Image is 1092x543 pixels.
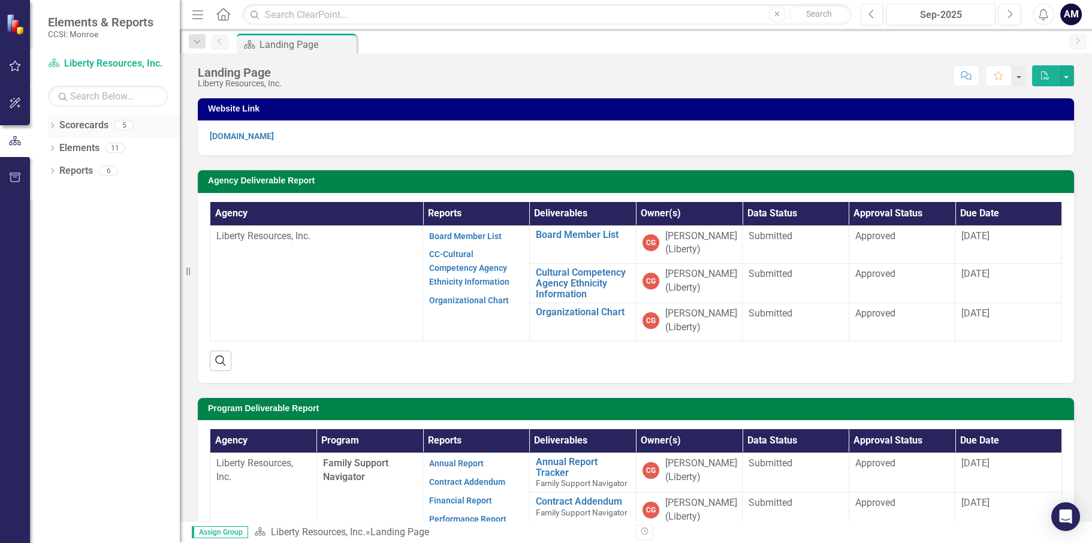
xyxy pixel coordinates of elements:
[208,404,1068,413] h3: Program Deliverable Report
[1051,502,1080,531] div: Open Intercom Messenger
[743,453,849,493] td: Double-Click to Edit
[855,497,895,508] span: Approved
[642,462,659,479] div: CG
[210,131,274,141] a: [DOMAIN_NAME]
[749,497,792,508] span: Submitted
[743,225,849,264] td: Double-Click to Edit
[536,457,630,478] a: Annual Report Tracker
[891,8,991,22] div: Sep-2025
[429,231,502,241] a: Board Member List
[536,478,628,488] span: Family Support Navigator
[48,57,168,71] a: Liberty Resources, Inc.
[849,493,955,531] td: Double-Click to Edit
[855,268,895,279] span: Approved
[849,303,955,342] td: Double-Click to Edit
[536,267,630,299] a: Cultural Competency Agency Ethnicity Information
[429,477,505,487] a: Contract Addendum
[743,264,849,303] td: Double-Click to Edit
[806,9,831,19] span: Search
[749,230,792,242] span: Submitted
[665,307,737,334] div: [PERSON_NAME] (Liberty)
[849,225,955,264] td: Double-Click to Edit
[429,514,506,524] a: Performance Report
[536,508,628,517] span: Family Support Navigator
[254,526,627,539] div: »
[743,303,849,342] td: Double-Click to Edit
[749,307,792,319] span: Submitted
[323,457,388,482] span: Family Support Navigator
[642,273,659,289] div: CG
[370,526,429,538] div: Landing Page
[429,249,509,286] a: CC-Cultural Competency Agency Ethnicity Information
[749,457,792,469] span: Submitted
[855,230,895,242] span: Approved
[198,66,282,79] div: Landing Page
[59,119,108,132] a: Scorecards
[529,303,636,342] td: Double-Click to Edit Right Click for Context Menu
[642,502,659,518] div: CG
[208,176,1068,185] h3: Agency Deliverable Report
[114,120,134,131] div: 5
[855,307,895,319] span: Approved
[99,165,118,176] div: 6
[961,307,990,319] span: [DATE]
[961,497,990,508] span: [DATE]
[429,295,509,305] a: Organizational Chart
[198,79,282,88] div: Liberty Resources, Inc.
[743,493,849,531] td: Double-Click to Edit
[529,453,636,493] td: Double-Click to Edit Right Click for Context Menu
[665,230,737,257] div: [PERSON_NAME] (Liberty)
[529,225,636,264] td: Double-Click to Edit Right Click for Context Menu
[48,15,153,29] span: Elements & Reports
[6,14,27,35] img: ClearPoint Strategy
[529,493,636,531] td: Double-Click to Edit Right Click for Context Menu
[59,141,99,155] a: Elements
[208,104,1068,113] h3: Website Link
[642,312,659,329] div: CG
[216,230,417,243] p: Liberty Resources, Inc.
[59,164,93,178] a: Reports
[271,526,365,538] a: Liberty Resources, Inc.
[216,457,310,484] p: Liberty Resources, Inc.
[48,29,153,39] small: CCSI: Monroe
[665,496,737,524] div: [PERSON_NAME] (Liberty)
[961,230,990,242] span: [DATE]
[429,496,492,505] a: Financial Report
[665,457,737,484] div: [PERSON_NAME] (Liberty)
[192,526,248,538] span: Assign Group
[260,37,354,52] div: Landing Page
[536,496,630,507] a: Contract Addendum
[529,264,636,303] td: Double-Click to Edit Right Click for Context Menu
[642,234,659,251] div: CG
[665,267,737,295] div: [PERSON_NAME] (Liberty)
[536,230,630,240] a: Board Member List
[536,307,630,318] a: Organizational Chart
[789,6,849,23] button: Search
[48,86,168,107] input: Search Below...
[855,457,895,469] span: Approved
[961,457,990,469] span: [DATE]
[1060,4,1082,25] button: AM
[849,264,955,303] td: Double-Click to Edit
[886,4,996,25] button: Sep-2025
[749,268,792,279] span: Submitted
[429,458,484,468] a: Annual Report
[243,4,852,25] input: Search ClearPoint...
[961,268,990,279] span: [DATE]
[849,453,955,493] td: Double-Click to Edit
[105,143,125,153] div: 11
